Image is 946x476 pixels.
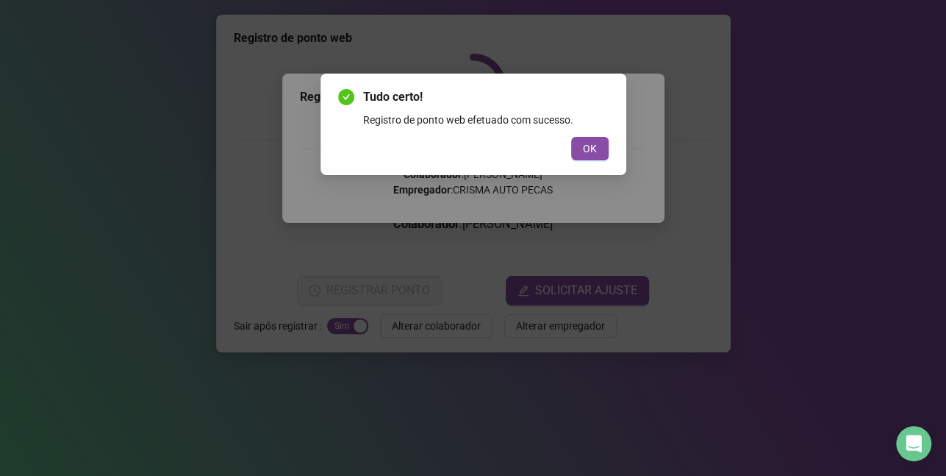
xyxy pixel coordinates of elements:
[896,426,931,461] div: Open Intercom Messenger
[583,141,597,157] span: OK
[363,112,609,128] div: Registro de ponto web efetuado com sucesso.
[338,89,354,105] span: check-circle
[363,88,609,106] span: Tudo certo!
[571,137,609,160] button: OK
